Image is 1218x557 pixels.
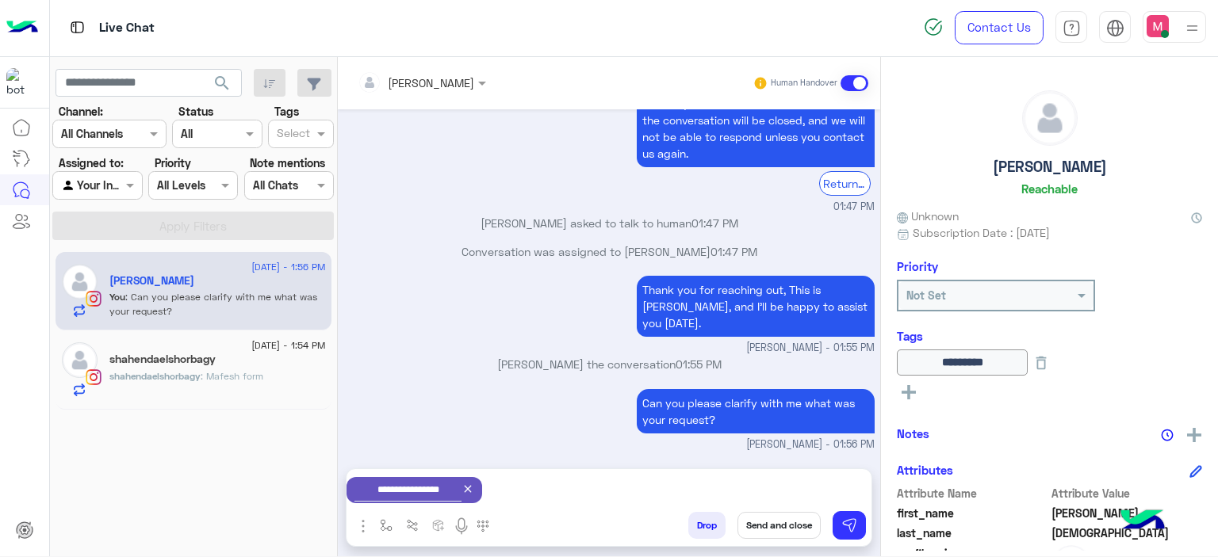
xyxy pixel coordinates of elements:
span: 01:47 PM [710,245,757,258]
img: send attachment [354,517,373,536]
img: profile [1182,18,1202,38]
h6: Attributes [897,463,953,477]
img: defaultAdmin.png [62,264,98,299]
button: Trigger scenario [400,512,426,538]
img: notes [1161,429,1174,441]
span: [PERSON_NAME] - 01:55 PM [746,341,875,356]
label: Note mentions [250,155,325,171]
button: Apply Filters [52,212,334,240]
span: Attribute Name [897,485,1048,502]
span: [DATE] - 1:56 PM [251,260,325,274]
p: [PERSON_NAME] the conversation [344,356,875,372]
span: Mafesh form [201,370,263,382]
p: 12/8/2025, 1:56 PM [637,389,875,433]
label: Priority [155,155,191,171]
img: 317874714732967 [6,68,35,97]
button: Send and close [737,512,821,539]
span: first_name [897,505,1048,521]
img: send voice note [452,517,471,536]
label: Tags [274,103,299,120]
small: Human Handover [771,77,837,90]
span: 01:55 PM [676,357,722,371]
a: tab [1055,11,1087,44]
img: Logo [6,11,38,44]
label: Status [178,103,213,120]
button: create order [426,512,452,538]
div: Select [274,124,310,145]
span: last_name [897,525,1048,541]
span: search [213,74,232,93]
span: 01:47 PM [833,200,875,215]
p: Live Chat [99,17,155,39]
img: make a call [477,520,489,532]
span: Muhammad [1051,525,1203,541]
span: Can you please clarify with me what was your request? [109,291,317,317]
p: Conversation was assigned to [PERSON_NAME] [344,243,875,260]
span: [PERSON_NAME] - 01:56 PM [746,437,875,452]
label: Channel: [59,103,103,120]
img: defaultAdmin.png [1023,91,1077,145]
a: Contact Us [955,11,1044,44]
label: Assigned to: [59,155,124,171]
h6: Notes [897,426,929,441]
img: select flow [380,519,393,532]
img: Instagram [86,369,101,385]
p: [PERSON_NAME] asked to talk to human [344,215,875,231]
span: Attribute Value [1051,485,1203,502]
img: Instagram [86,291,101,307]
h5: shahendaelshorbagy [109,353,216,366]
h6: Tags [897,329,1202,343]
span: [DATE] - 1:54 PM [251,338,325,353]
img: spinner [924,17,943,36]
span: Subscription Date : [DATE] [913,224,1050,241]
span: shahendaelshorbagy [109,370,201,382]
h6: Reachable [1021,181,1078,196]
button: select flow [373,512,400,538]
img: tab [67,17,87,37]
span: 01:47 PM [691,216,738,230]
img: create order [432,519,445,532]
h6: Priority [897,259,938,273]
img: userImage [1147,15,1169,37]
span: You [109,291,125,303]
img: tab [1106,19,1124,37]
p: 12/8/2025, 1:55 PM [637,276,875,337]
h5: [PERSON_NAME] [993,158,1107,176]
img: tab [1063,19,1081,37]
button: search [203,69,242,103]
img: send message [841,517,857,533]
img: Trigger scenario [406,519,419,532]
img: add [1187,428,1201,442]
span: Unknown [897,208,959,224]
img: hulul-logo.png [1115,494,1170,549]
div: Return to Main Menu [819,171,871,196]
h5: Youssef Muhammad [109,274,194,288]
button: Drop [688,512,726,539]
img: defaultAdmin.png [62,342,98,378]
span: Youssef [1051,505,1203,521]
p: 12/8/2025, 1:47 PM [637,90,875,167]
